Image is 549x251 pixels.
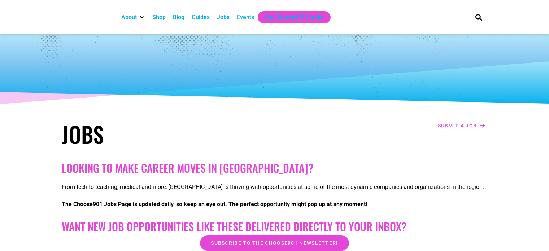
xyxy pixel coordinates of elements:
a: Submit a job [436,121,488,130]
div: Search [472,11,484,23]
a: Events [237,13,254,22]
a: Subscribe to the Choose901 newsletter! [200,235,349,251]
a: Jobs [217,13,230,22]
span: Subscribe to the Choose901 newsletter! [211,241,338,246]
a: Shop [152,13,166,22]
h2: Looking to make career moves in [GEOGRAPHIC_DATA]? [62,161,488,174]
a: About [121,13,137,22]
span: Submit a job [438,123,477,128]
strong: The Choose901 Jobs Page is updated daily, so keep an eye out. The perfect opportunity might pop u... [62,201,367,208]
a: Guides [192,13,210,22]
nav: Main nav [118,11,463,23]
h2: Want New Job Opportunities like these Delivered Directly to your Inbox? [62,220,488,233]
a: Get Choose901 Emails [265,13,323,22]
p: From tech to teaching, medical and more, [GEOGRAPHIC_DATA] is thriving with opportunities at some... [62,183,488,191]
h1: Jobs [62,121,271,147]
div: About [118,11,149,23]
a: Blog [173,13,184,22]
